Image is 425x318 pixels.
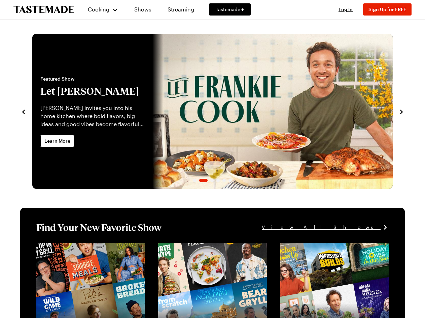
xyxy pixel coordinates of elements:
button: Log In [332,6,359,13]
a: To Tastemade Home Page [13,6,74,13]
button: navigate to next item [398,107,405,115]
h2: Let [PERSON_NAME] [40,85,144,97]
p: [PERSON_NAME] invites you into his home kitchen where bold flavors, big ideas and good vibes beco... [40,104,144,128]
a: View full content for [object Object] [280,243,372,250]
button: Sign Up for FREE [363,3,412,16]
span: Go to slide 2 [199,179,208,182]
span: Go to slide 3 [210,179,214,182]
a: Tastemade + [209,3,251,16]
h1: Find Your New Favorite Show [36,221,162,233]
button: Cooking [87,1,118,18]
span: Go to slide 1 [193,179,197,182]
a: Learn More [40,135,74,147]
span: Learn More [44,138,70,144]
span: Tastemade + [216,6,244,13]
a: View All Shows [262,224,389,231]
span: Sign Up for FREE [368,6,406,12]
div: 2 / 6 [32,34,393,189]
span: Cooking [88,6,109,12]
span: Go to slide 5 [222,179,226,182]
a: View full content for [object Object] [158,243,250,250]
a: View full content for [object Object] [36,243,128,250]
span: Featured Show [40,76,144,82]
button: navigate to previous item [20,107,27,115]
span: View All Shows [262,224,381,231]
span: Go to slide 4 [216,179,220,182]
span: Log In [339,6,353,12]
span: Go to slide 6 [228,179,232,182]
